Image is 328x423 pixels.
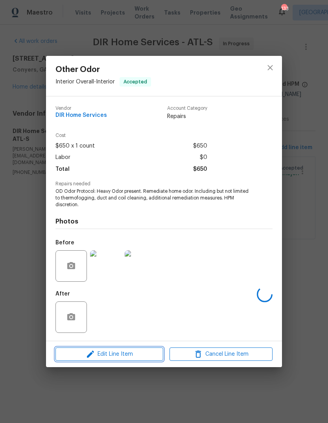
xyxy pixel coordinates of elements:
span: Vendor [55,106,107,111]
span: Account Category [167,106,207,111]
span: Labor [55,152,70,163]
button: close [261,58,280,77]
div: 133 [281,5,287,13]
span: Cancel Line Item [172,349,270,359]
h5: After [55,291,70,297]
span: Interior Overall - Interior [55,79,115,85]
h5: Before [55,240,74,246]
span: Edit Line Item [58,349,161,359]
span: $650 [193,164,207,175]
span: OD Odor Protocol: Heavy Odor present. Remediate home odor. Including but not limited to thermofog... [55,188,251,208]
span: Cost [55,133,207,138]
span: $650 x 1 count [55,140,95,152]
span: $0 [200,152,207,163]
h4: Photos [55,218,273,225]
button: Edit Line Item [55,347,163,361]
span: $650 [193,140,207,152]
button: Cancel Line Item [170,347,273,361]
span: Total [55,164,70,175]
span: Repairs needed [55,181,273,187]
span: Other Odor [55,65,151,74]
span: Repairs [167,113,207,120]
span: Accepted [120,78,150,86]
span: DIR Home Services [55,113,107,118]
